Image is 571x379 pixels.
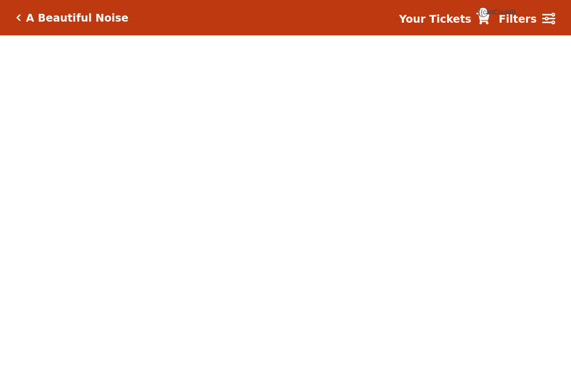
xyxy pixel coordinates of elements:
[399,13,471,25] strong: Your Tickets
[399,11,490,27] a: Your Tickets {{cartCount}}
[499,13,537,25] strong: Filters
[499,11,555,27] a: Filters
[478,7,488,17] span: {{cartCount}}
[26,12,128,24] h5: A Beautiful Noise
[16,14,21,22] a: Click here to go back to filters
